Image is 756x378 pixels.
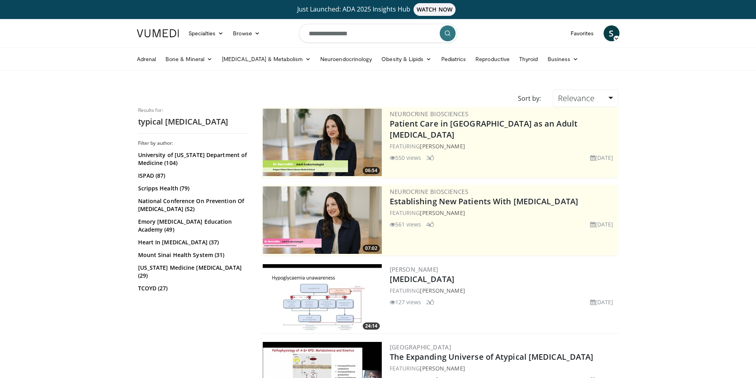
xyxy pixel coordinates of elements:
a: 24:14 [263,264,382,332]
p: Results for: [138,107,249,113]
a: 07:02 [263,186,382,254]
h3: Filter by author: [138,140,249,146]
a: Browse [228,25,265,41]
a: Specialties [184,25,229,41]
div: FEATURING [390,286,617,295]
img: VuMedi Logo [137,29,179,37]
a: Obesity & Lipids [377,51,436,67]
a: Business [543,51,583,67]
span: 07:02 [363,245,380,252]
span: 24:14 [363,322,380,330]
div: FEATURING [390,364,617,372]
a: Establishing New Patients With [MEDICAL_DATA] [390,196,579,207]
a: [PERSON_NAME] [420,142,465,150]
a: Neurocrine Biosciences [390,188,469,196]
a: Adrenal [132,51,161,67]
li: 561 views [390,220,421,228]
a: Bone & Mineral [161,51,217,67]
a: [MEDICAL_DATA] & Metabolism [217,51,315,67]
a: [GEOGRAPHIC_DATA] [390,343,452,351]
div: FEATURING [390,142,617,150]
a: Just Launched: ADA 2025 Insights HubWATCH NOW [138,3,618,16]
a: University of [US_STATE] Department of Medicine (104) [138,151,247,167]
a: Thyroid [514,51,543,67]
li: [DATE] [590,298,614,306]
a: Favorites [566,25,599,41]
div: FEATURING [390,209,617,217]
h2: typical [MEDICAL_DATA] [138,117,249,127]
a: 06:54 [263,109,382,176]
a: [PERSON_NAME] [420,365,465,372]
span: 06:54 [363,167,380,174]
img: ce752ea5-d0e8-4ca2-940f-51644e253cc7.300x170_q85_crop-smart_upscale.jpg [263,264,382,332]
a: [PERSON_NAME] [420,209,465,217]
img: 69d9a9c3-9e0d-45c7-989e-b720a70fb3d0.png.300x170_q85_crop-smart_upscale.png [263,109,382,176]
a: Neuroendocrinology [315,51,377,67]
a: Neurocrine Biosciences [390,110,469,118]
a: Mount Sinai Health System (31) [138,251,247,259]
a: ISPAD (87) [138,172,247,180]
a: S [604,25,619,41]
a: [US_STATE] Medicine [MEDICAL_DATA] (29) [138,264,247,280]
a: The Expanding Universe of Atypical [MEDICAL_DATA] [390,351,594,362]
img: b0cdb0e9-6bfb-4b5f-9fe7-66f39af3f054.png.300x170_q85_crop-smart_upscale.png [263,186,382,254]
a: [PERSON_NAME] [390,265,439,273]
li: 2 [426,298,434,306]
a: [MEDICAL_DATA] [390,274,454,284]
span: WATCH NOW [414,3,456,16]
a: Pediatrics [437,51,471,67]
span: Relevance [558,93,594,104]
a: Patient Care in [GEOGRAPHIC_DATA] as an Adult [MEDICAL_DATA] [390,118,578,140]
li: 550 views [390,154,421,162]
a: Reproductive [471,51,514,67]
input: Search topics, interventions [299,24,458,43]
a: Scripps Health (79) [138,184,247,192]
a: Relevance [553,90,618,107]
li: 4 [426,220,434,228]
li: 127 views [390,298,421,306]
li: [DATE] [590,154,614,162]
a: Emory [MEDICAL_DATA] Education Academy (49) [138,218,247,234]
a: TCOYD (27) [138,284,247,292]
li: 3 [426,154,434,162]
a: [PERSON_NAME] [420,287,465,294]
a: National Conference On Prevention Of [MEDICAL_DATA] (52) [138,197,247,213]
a: Heart In [MEDICAL_DATA] (37) [138,238,247,246]
li: [DATE] [590,220,614,228]
div: Sort by: [512,90,547,107]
